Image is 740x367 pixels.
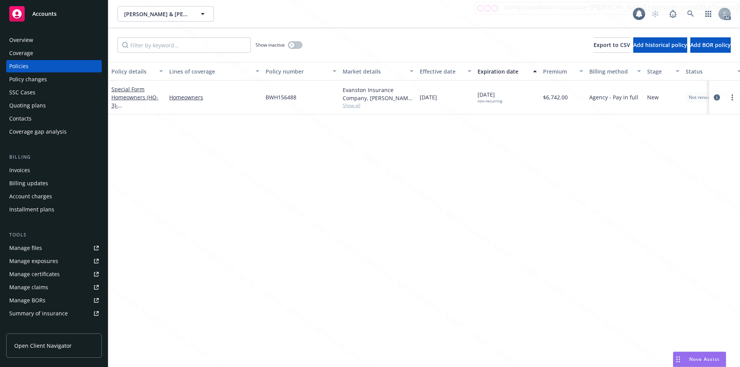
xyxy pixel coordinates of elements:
[644,62,683,80] button: Stage
[420,67,463,75] div: Effective date
[6,177,102,189] a: Billing updates
[478,67,528,75] div: Expiration date
[712,93,721,102] a: circleInformation
[169,67,251,75] div: Lines of coverage
[6,99,102,112] a: Quoting plans
[9,281,48,293] div: Manage claims
[9,268,60,280] div: Manage certificates
[9,47,33,59] div: Coverage
[124,10,191,18] span: [PERSON_NAME] & [PERSON_NAME]
[9,203,54,216] div: Installment plans
[6,34,102,46] a: Overview
[474,62,540,80] button: Expiration date
[340,62,417,80] button: Market details
[256,42,285,48] span: Show inactive
[118,6,214,22] button: [PERSON_NAME] & [PERSON_NAME]
[633,37,687,53] button: Add historical policy
[9,112,32,125] div: Contacts
[540,62,586,80] button: Premium
[6,268,102,280] a: Manage certificates
[6,112,102,125] a: Contacts
[9,177,48,189] div: Billing updates
[647,93,659,101] span: New
[673,352,683,367] div: Drag to move
[6,3,102,25] a: Accounts
[6,281,102,293] a: Manage claims
[9,164,30,176] div: Invoices
[9,73,47,85] div: Policy changes
[6,203,102,216] a: Installment plans
[589,93,638,101] span: Agency - Pay in full
[690,41,731,49] span: Add BOR policy
[701,6,716,22] a: Switch app
[9,242,42,254] div: Manage files
[689,94,718,101] span: Not renewing
[9,34,33,46] div: Overview
[118,37,251,53] input: Filter by keyword...
[14,342,72,350] span: Open Client Navigator
[6,190,102,203] a: Account charges
[690,37,731,53] button: Add BOR policy
[673,352,726,367] button: Nova Assist
[111,67,155,75] div: Policy details
[6,73,102,85] a: Policy changes
[6,47,102,59] a: Coverage
[266,93,296,101] span: BWH156488
[166,62,262,80] button: Lines of coverage
[417,62,474,80] button: Effective date
[594,37,630,53] button: Export to CSV
[6,60,102,72] a: Policies
[543,93,568,101] span: $6,742.00
[9,126,67,138] div: Coverage gap analysis
[6,255,102,267] a: Manage exposures
[6,307,102,320] a: Summary of insurance
[686,67,733,75] div: Status
[32,11,57,17] span: Accounts
[6,153,102,161] div: Billing
[586,62,644,80] button: Billing method
[266,67,328,75] div: Policy number
[262,62,340,80] button: Policy number
[343,86,414,102] div: Evanston Insurance Company, [PERSON_NAME] Insurance, [PERSON_NAME]
[589,67,632,75] div: Billing method
[647,6,663,22] a: Start snowing
[9,99,46,112] div: Quoting plans
[689,356,720,362] span: Nova Assist
[543,67,575,75] div: Premium
[6,126,102,138] a: Coverage gap analysis
[633,41,687,49] span: Add historical policy
[9,60,29,72] div: Policies
[9,294,45,307] div: Manage BORs
[728,93,737,102] a: more
[111,85,161,149] a: Special Form Homeowners (HO-3)
[9,86,35,99] div: SSC Cases
[6,231,102,239] div: Tools
[343,102,414,109] span: Show all
[108,62,166,80] button: Policy details
[594,41,630,49] span: Export to CSV
[6,164,102,176] a: Invoices
[665,6,681,22] a: Report a Bug
[6,294,102,307] a: Manage BORs
[9,307,68,320] div: Summary of insurance
[9,255,58,267] div: Manage exposures
[478,99,502,104] div: non-recurring
[343,67,405,75] div: Market details
[169,93,259,101] a: Homeowners
[420,93,437,101] span: [DATE]
[683,6,698,22] a: Search
[6,242,102,254] a: Manage files
[9,190,52,203] div: Account charges
[478,90,502,104] span: [DATE]
[647,67,671,75] div: Stage
[6,86,102,99] a: SSC Cases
